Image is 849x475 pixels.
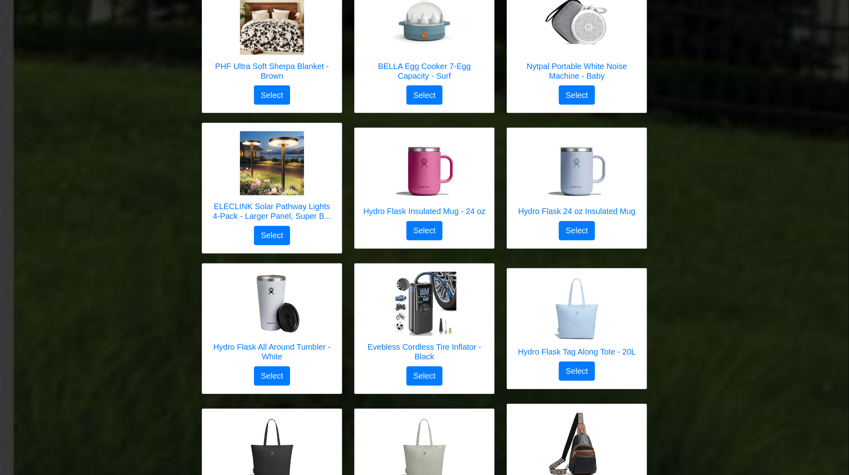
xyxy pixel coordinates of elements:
[210,61,334,81] h5: PHF Ultra Soft Sherpa Blanket - Brown
[518,347,636,357] h5: Hydro Flask Tag Along Tote - 20L
[210,131,334,226] a: ELECLINK Solar Pathway Lights 4-Pack - Larger Panel, Super Bright, 75 Lumens, Waterproof ELECLINK...
[406,86,443,105] button: Select
[515,61,639,81] h5: Nytpal Portable White Noise Machine - Baby
[518,277,636,362] a: Hydro Flask Tag Along Tote - 20L Hydro Flask Tag Along Tote - 20L
[240,131,304,196] img: ELECLINK Solar Pathway Lights 4-Pack - Larger Panel, Super Bright, 75 Lumens, Waterproof
[545,138,609,199] img: Hydro Flask 24 oz Insulated Mug
[363,272,486,367] a: Evebless Cordless Tire Inflator - Black Evebless Cordless Tire Inflator - Black
[364,136,486,221] a: Hydro Flask Insulated Mug - 24 oz Hydro Flask Insulated Mug - 24 oz
[545,277,609,341] img: Hydro Flask Tag Along Tote - 20L
[392,138,457,199] img: Hydro Flask Insulated Mug - 24 oz
[210,202,334,221] h5: ELECLINK Solar Pathway Lights 4-Pack - Larger Panel, Super B...
[559,362,595,381] button: Select
[518,207,636,216] h5: Hydro Flask 24 oz Insulated Mug
[240,272,304,336] img: Hydro Flask All Around Tumbler - White
[406,221,443,241] button: Select
[254,367,290,386] button: Select
[210,342,334,362] h5: Hydro Flask All Around Tumbler - White
[559,86,595,105] button: Select
[518,136,636,221] a: Hydro Flask 24 oz Insulated Mug Hydro Flask 24 oz Insulated Mug
[559,221,595,241] button: Select
[364,207,486,216] h5: Hydro Flask Insulated Mug - 24 oz
[363,342,486,362] h5: Evebless Cordless Tire Inflator - Black
[363,61,486,81] h5: BELLA Egg Cooker 7-Egg Capacity - Surf
[406,367,443,386] button: Select
[210,272,334,367] a: Hydro Flask All Around Tumbler - White Hydro Flask All Around Tumbler - White
[254,86,290,105] button: Select
[392,272,457,336] img: Evebless Cordless Tire Inflator - Black
[254,226,290,245] button: Select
